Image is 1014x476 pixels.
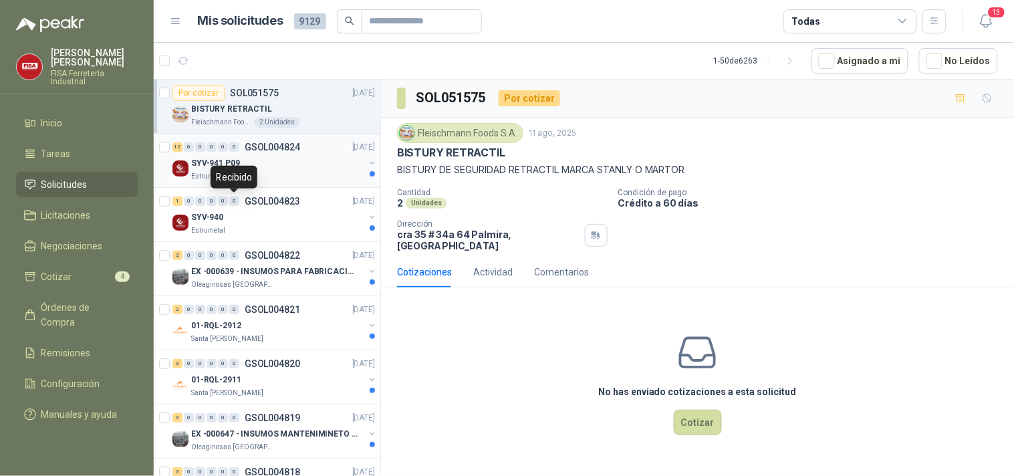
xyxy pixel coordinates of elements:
span: Solicitudes [41,177,88,192]
div: 1 - 50 de 6263 [714,50,801,72]
div: Todas [792,14,820,29]
span: Remisiones [41,346,91,360]
span: Manuales y ayuda [41,407,118,422]
p: GSOL004824 [245,142,300,152]
a: Órdenes de Compra [16,295,138,335]
p: Cantidad [397,188,608,197]
span: Configuración [41,376,100,391]
p: 01-RQL-2911 [191,374,241,386]
span: 4 [115,271,130,282]
div: 3 [172,305,182,314]
div: 3 [172,359,182,368]
div: 0 [207,305,217,314]
div: 0 [229,413,239,423]
div: Fleischmann Foods S.A. [397,123,523,143]
div: 0 [229,251,239,260]
img: Company Logo [172,106,188,122]
div: 0 [229,305,239,314]
img: Company Logo [172,377,188,393]
p: Condición de pago [618,188,1009,197]
a: Manuales y ayuda [16,402,138,427]
p: Estrumetal [191,171,225,182]
p: SYV-941 P09 [191,157,240,170]
div: 0 [207,413,217,423]
span: Inicio [41,116,63,130]
p: GSOL004820 [245,359,300,368]
img: Logo peakr [16,16,84,32]
p: SYV-940 [191,211,223,224]
img: Company Logo [17,54,42,80]
div: Por cotizar [499,90,560,106]
a: Negociaciones [16,233,138,259]
p: [DATE] [352,358,375,370]
p: EX -000647 - INSUMOS MANTENIMINETO MECANICO [191,428,358,441]
p: EX -000639 - INSUMOS PARA FABRICACION DE MALLA TAM [191,265,358,278]
a: Inicio [16,110,138,136]
p: Estrumetal [191,225,225,236]
div: 0 [207,359,217,368]
p: GSOL004821 [245,305,300,314]
div: 0 [184,359,194,368]
div: 0 [218,305,228,314]
div: 0 [229,197,239,206]
button: No Leídos [919,48,998,74]
span: Tareas [41,146,71,161]
p: 01-RQL-2912 [191,320,241,332]
p: [DATE] [352,195,375,208]
p: Santa [PERSON_NAME] [191,388,263,398]
a: Tareas [16,141,138,166]
a: 3 0 0 0 0 0 GSOL004821[DATE] Company Logo01-RQL-2912Santa [PERSON_NAME] [172,302,378,344]
img: Company Logo [172,431,188,447]
div: 0 [195,142,205,152]
p: [DATE] [352,412,375,425]
a: 2 0 0 0 0 0 GSOL004822[DATE] Company LogoEX -000639 - INSUMOS PARA FABRICACION DE MALLA TAMOleagi... [172,247,378,290]
img: Company Logo [172,323,188,339]
a: Licitaciones [16,203,138,228]
p: BISTURY RETRACTIL [397,146,505,160]
div: 3 [172,413,182,423]
p: GSOL004819 [245,413,300,423]
p: 2 [397,197,403,209]
p: Oleaginosas [GEOGRAPHIC_DATA] [191,279,275,290]
div: 0 [195,359,205,368]
p: Dirección [397,219,580,229]
a: 12 0 0 0 0 0 GSOL004824[DATE] Company LogoSYV-941 P09Estrumetal [172,139,378,182]
div: 1 [172,197,182,206]
div: 0 [207,142,217,152]
div: Cotizaciones [397,265,452,279]
div: 0 [229,142,239,152]
div: 0 [218,359,228,368]
div: 0 [195,251,205,260]
p: [DATE] [352,304,375,316]
div: 0 [184,142,194,152]
p: GSOL004823 [245,197,300,206]
div: 0 [184,197,194,206]
h3: SOL051575 [416,88,488,108]
div: 0 [195,305,205,314]
div: 0 [195,197,205,206]
a: Remisiones [16,340,138,366]
div: 2 Unidades [254,117,300,128]
span: 9129 [294,13,326,29]
div: 0 [207,197,217,206]
a: 1 0 0 0 0 0 GSOL004823[DATE] Company LogoSYV-940Estrumetal [172,193,378,236]
p: Fleischmann Foods S.A. [191,117,251,128]
div: 2 [172,251,182,260]
a: Por cotizarSOL051575[DATE] Company LogoBISTURY RETRACTILFleischmann Foods S.A.2 Unidades [154,80,380,134]
h3: No has enviado cotizaciones a esta solicitud [598,384,797,399]
button: 13 [974,9,998,33]
p: SOL051575 [230,88,279,98]
div: 0 [184,251,194,260]
p: [DATE] [352,87,375,100]
a: Solicitudes [16,172,138,197]
p: cra 35 # 34a 64 Palmira , [GEOGRAPHIC_DATA] [397,229,580,251]
span: Órdenes de Compra [41,300,125,330]
img: Company Logo [172,160,188,176]
div: Actividad [473,265,513,279]
a: Configuración [16,371,138,396]
button: Cotizar [674,410,722,435]
p: BISTURY RETRACTIL [191,103,272,116]
span: Licitaciones [41,208,91,223]
div: 0 [184,413,194,423]
p: [DATE] [352,249,375,262]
